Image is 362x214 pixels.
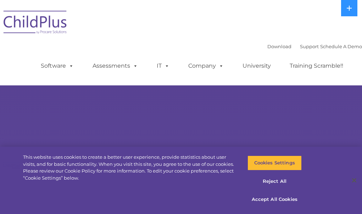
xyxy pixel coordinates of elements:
button: Close [346,173,362,188]
a: IT [150,59,177,73]
a: Support [300,44,319,49]
div: This website uses cookies to create a better user experience, provide statistics about user visit... [23,154,236,181]
a: Download [267,44,291,49]
a: Company [181,59,231,73]
a: Training Scramble!! [283,59,350,73]
button: Reject All [247,174,302,189]
a: University [235,59,278,73]
a: Software [34,59,81,73]
a: Schedule A Demo [320,44,362,49]
font: | [267,44,362,49]
a: Assessments [85,59,145,73]
button: Accept All Cookies [247,192,302,207]
button: Cookies Settings [247,156,302,170]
